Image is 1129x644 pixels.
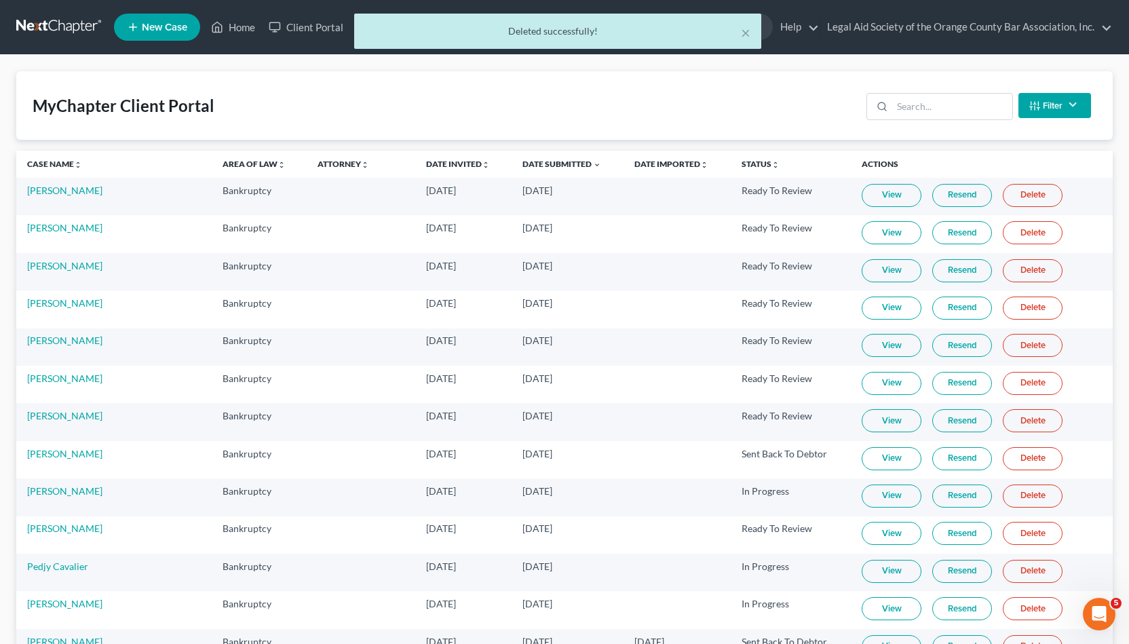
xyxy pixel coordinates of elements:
a: [PERSON_NAME] [27,485,102,497]
span: [DATE] [522,260,552,271]
i: expand_more [593,161,601,169]
button: Filter [1018,93,1091,118]
th: Actions [851,151,1113,178]
a: [PERSON_NAME] [27,335,102,346]
a: Delete [1003,184,1063,207]
span: [DATE] [426,260,456,271]
a: [PERSON_NAME] [27,297,102,309]
td: Bankruptcy [212,403,307,440]
a: View [862,485,921,508]
td: Bankruptcy [212,591,307,628]
td: Ready To Review [731,290,851,328]
a: Delete [1003,522,1063,545]
td: Bankruptcy [212,328,307,366]
span: [DATE] [426,561,456,572]
td: Ready To Review [731,253,851,290]
i: unfold_more [771,161,780,169]
span: [DATE] [426,485,456,497]
a: View [862,597,921,620]
td: In Progress [731,478,851,516]
span: [DATE] [522,485,552,497]
a: Resend [932,297,992,320]
a: Resend [932,334,992,357]
a: Delete [1003,259,1063,282]
td: Ready To Review [731,215,851,252]
a: View [862,297,921,320]
a: [PERSON_NAME] [27,185,102,196]
a: View [862,522,921,545]
i: unfold_more [74,161,82,169]
span: [DATE] [426,410,456,421]
span: [DATE] [426,373,456,384]
a: Delete [1003,447,1063,470]
td: Bankruptcy [212,215,307,252]
span: [DATE] [426,335,456,346]
td: Bankruptcy [212,366,307,403]
input: Search... [892,94,1012,119]
span: 5 [1111,598,1122,609]
a: Delete [1003,334,1063,357]
span: [DATE] [522,523,552,534]
i: unfold_more [361,161,369,169]
a: [PERSON_NAME] [27,598,102,609]
a: Resend [932,184,992,207]
a: Delete [1003,297,1063,320]
td: Bankruptcy [212,554,307,591]
td: In Progress [731,554,851,591]
a: Resend [932,485,992,508]
span: [DATE] [522,410,552,421]
span: [DATE] [522,598,552,609]
a: Delete [1003,372,1063,395]
a: View [862,259,921,282]
a: Date Importedunfold_more [634,159,708,169]
span: [DATE] [522,335,552,346]
a: Delete [1003,409,1063,432]
td: Ready To Review [731,403,851,440]
a: View [862,447,921,470]
a: View [862,184,921,207]
a: [PERSON_NAME] [27,448,102,459]
td: Bankruptcy [212,516,307,554]
a: [PERSON_NAME] [27,222,102,233]
a: Resend [932,447,992,470]
a: Resend [932,221,992,244]
a: Date Submitted expand_more [522,159,601,169]
td: Ready To Review [731,516,851,554]
span: [DATE] [522,561,552,572]
td: Bankruptcy [212,290,307,328]
a: Resend [932,259,992,282]
td: Bankruptcy [212,178,307,215]
div: Deleted successfully! [365,24,750,38]
a: [PERSON_NAME] [27,410,102,421]
span: [DATE] [522,185,552,196]
td: Bankruptcy [212,441,307,478]
i: unfold_more [700,161,708,169]
a: View [862,560,921,583]
a: View [862,372,921,395]
td: Bankruptcy [212,253,307,290]
a: Delete [1003,221,1063,244]
span: [DATE] [426,222,456,233]
td: Sent Back To Debtor [731,441,851,478]
a: Delete [1003,597,1063,620]
iframe: Intercom live chat [1083,598,1115,630]
a: Pedjy Cavalier [27,561,88,572]
button: × [741,24,750,41]
td: Ready To Review [731,328,851,366]
a: Resend [932,522,992,545]
a: Attorneyunfold_more [318,159,369,169]
a: Statusunfold_more [742,159,780,169]
i: unfold_more [278,161,286,169]
a: [PERSON_NAME] [27,260,102,271]
a: View [862,221,921,244]
a: Delete [1003,485,1063,508]
span: [DATE] [522,448,552,459]
a: [PERSON_NAME] [27,373,102,384]
span: [DATE] [522,373,552,384]
td: In Progress [731,591,851,628]
td: Ready To Review [731,366,851,403]
td: Bankruptcy [212,478,307,516]
a: Resend [932,597,992,620]
span: [DATE] [522,222,552,233]
span: [DATE] [426,297,456,309]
